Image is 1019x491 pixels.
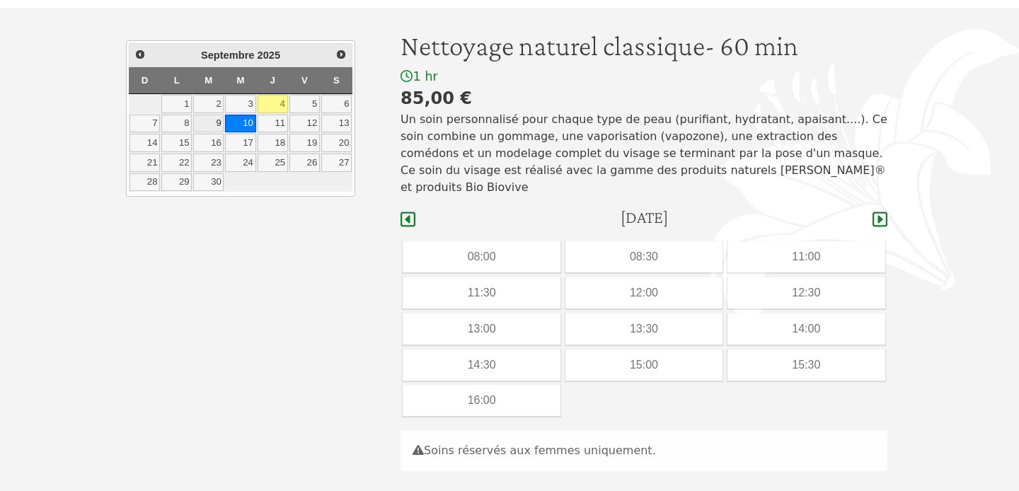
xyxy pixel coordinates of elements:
a: 27 [321,154,352,172]
a: 5 [289,95,320,113]
a: 10 [225,115,255,133]
a: 12 [289,115,320,133]
div: 11:30 [403,277,560,308]
h4: [DATE] [621,207,668,228]
span: Jeudi [270,75,275,86]
div: 12:00 [565,277,722,308]
a: 13 [321,115,352,133]
span: Mardi [205,75,212,86]
a: 20 [321,134,352,152]
div: 15:30 [727,350,885,381]
div: 12:30 [727,277,885,308]
a: 7 [129,115,160,133]
a: 30 [193,173,224,192]
p: Un soin personnalisé pour chaque type de peau (purifiant, hydratant, apaisant....). Ce soin combi... [401,111,887,196]
span: Lundi [174,75,180,86]
div: 14:00 [727,313,885,345]
div: Soins réservés aux femmes uniquement. [401,430,887,471]
div: 16:00 [403,385,560,416]
span: Suivant [335,49,347,60]
span: Vendredi [301,75,308,86]
div: 15:00 [565,350,722,381]
div: 14:30 [403,350,560,381]
a: Suivant [332,45,350,64]
a: 24 [225,154,255,172]
span: Précédent [134,49,146,60]
h1: Nettoyage naturel classique- 60 min [401,29,887,63]
span: Septembre [201,50,255,61]
a: 8 [161,115,192,133]
div: 08:00 [403,241,560,272]
a: 9 [193,115,224,133]
div: 11:00 [727,241,885,272]
div: 13:00 [403,313,560,345]
div: 13:30 [565,313,722,345]
a: 25 [258,154,288,172]
a: 26 [289,154,320,172]
a: 28 [129,173,160,192]
a: 2 [193,95,224,113]
a: 3 [225,95,255,113]
a: 22 [161,154,192,172]
span: Mercredi [236,75,244,86]
a: 6 [321,95,352,113]
span: Samedi [333,75,340,86]
div: 1 hr [401,69,887,85]
a: 23 [193,154,224,172]
div: 85,00 € [401,86,887,111]
div: 08:30 [565,241,722,272]
a: Précédent [131,45,149,64]
a: 19 [289,134,320,152]
a: 17 [225,134,255,152]
a: 29 [161,173,192,192]
a: 15 [161,134,192,152]
a: 21 [129,154,160,172]
span: Dimanche [142,75,149,86]
a: 18 [258,134,288,152]
a: 11 [258,115,288,133]
a: 14 [129,134,160,152]
a: 16 [193,134,224,152]
span: 2025 [258,50,281,61]
a: 4 [258,95,288,113]
a: 1 [161,95,192,113]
